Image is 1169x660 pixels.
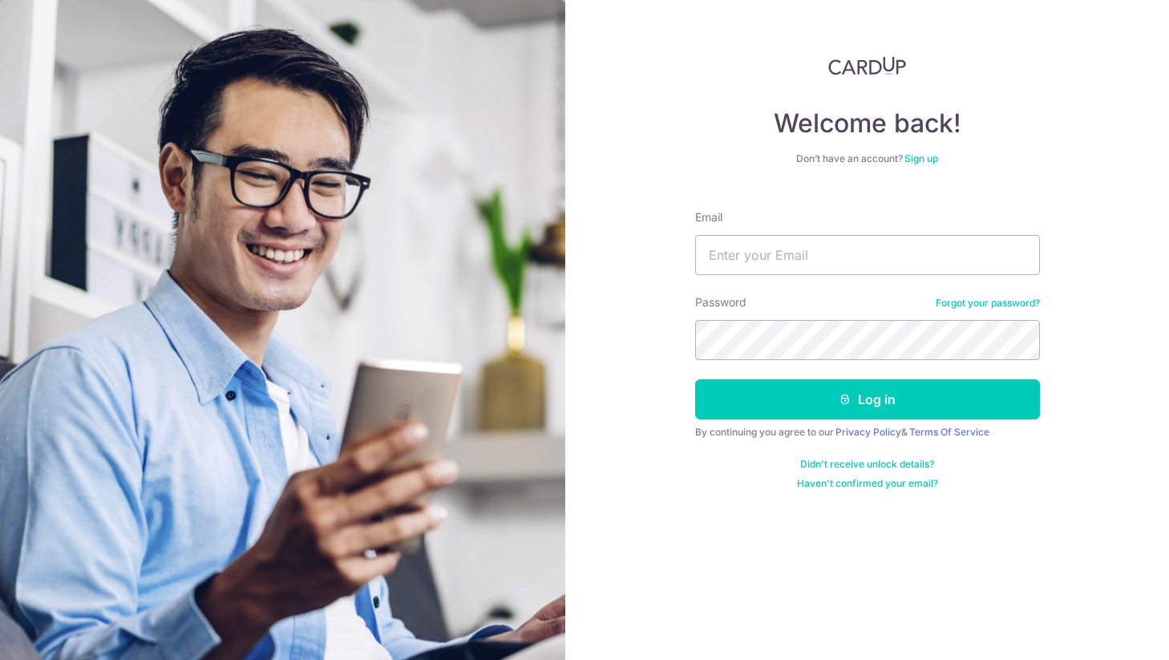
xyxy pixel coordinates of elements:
[695,294,746,310] label: Password
[695,379,1040,419] button: Log in
[695,235,1040,275] input: Enter your Email
[828,56,907,75] img: CardUp Logo
[695,426,1040,439] div: By continuing you agree to our &
[800,458,934,471] a: Didn't receive unlock details?
[904,152,938,164] a: Sign up
[835,426,901,438] a: Privacy Policy
[797,477,938,490] a: Haven't confirmed your email?
[936,297,1040,310] a: Forgot your password?
[909,426,989,438] a: Terms Of Service
[695,107,1040,140] h4: Welcome back!
[695,209,722,225] label: Email
[695,152,1040,165] div: Don’t have an account?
